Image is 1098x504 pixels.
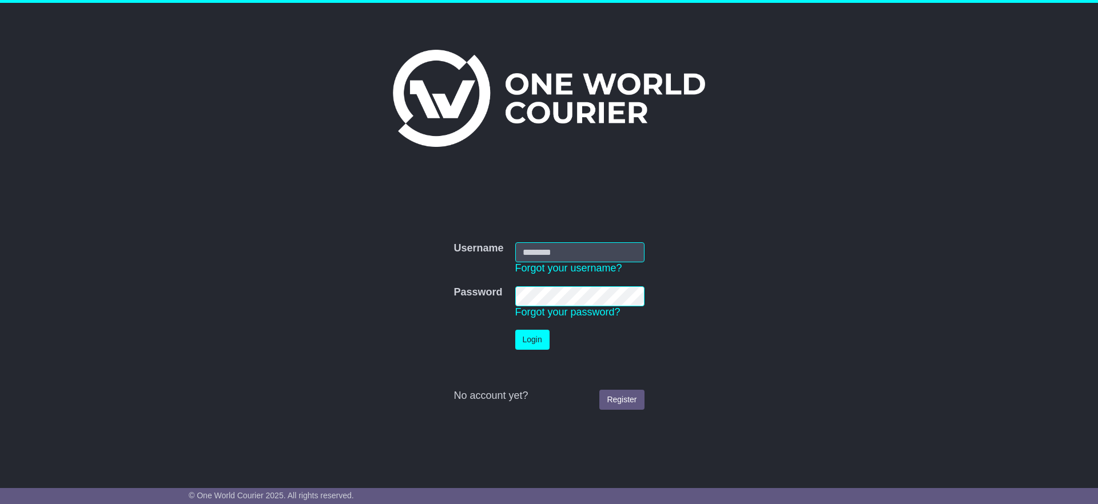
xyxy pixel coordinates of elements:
a: Register [599,390,644,410]
label: Username [453,242,503,255]
a: Forgot your password? [515,306,620,318]
label: Password [453,286,502,299]
a: Forgot your username? [515,262,622,274]
span: © One World Courier 2025. All rights reserved. [189,491,354,500]
div: No account yet? [453,390,644,402]
button: Login [515,330,550,350]
img: One World [393,50,705,147]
